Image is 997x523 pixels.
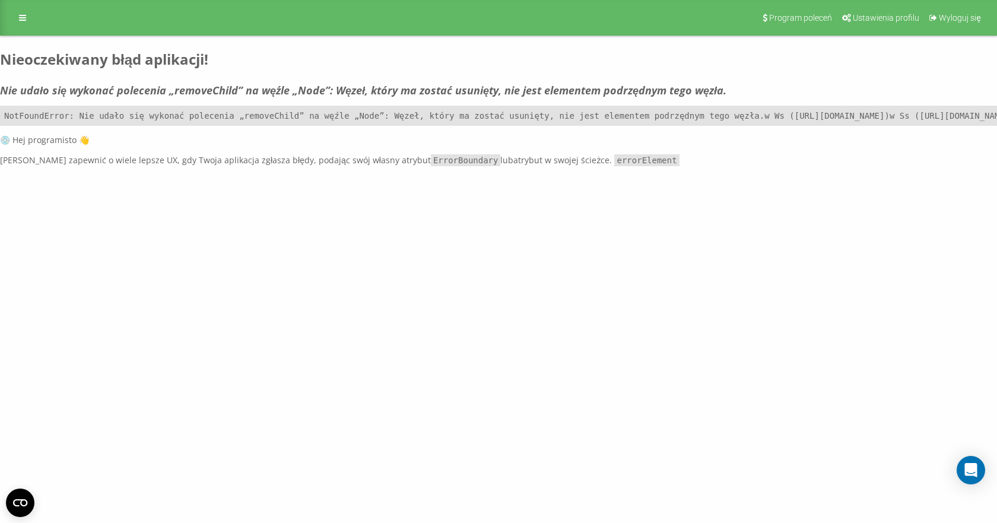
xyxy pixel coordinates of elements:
[431,154,501,166] code: ErrorBoundary
[764,111,890,121] font: w Ws ([URL][DOMAIN_NAME])
[513,154,612,166] font: atrybut w swojej ścieżce.
[957,456,985,484] div: Otwórz komunikator interkomowy
[769,13,832,23] font: Program poleceń
[6,489,34,517] button: Otwórz widżet CMP
[4,111,764,121] font: NotFoundError: Nie udało się wykonać polecenia „removeChild” na węźle „Node”: Węzeł, który ma zos...
[614,154,679,166] code: errorElement
[853,13,919,23] font: Ustawienia profilu
[500,154,513,166] font: lub
[939,13,981,23] font: Wyloguj się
